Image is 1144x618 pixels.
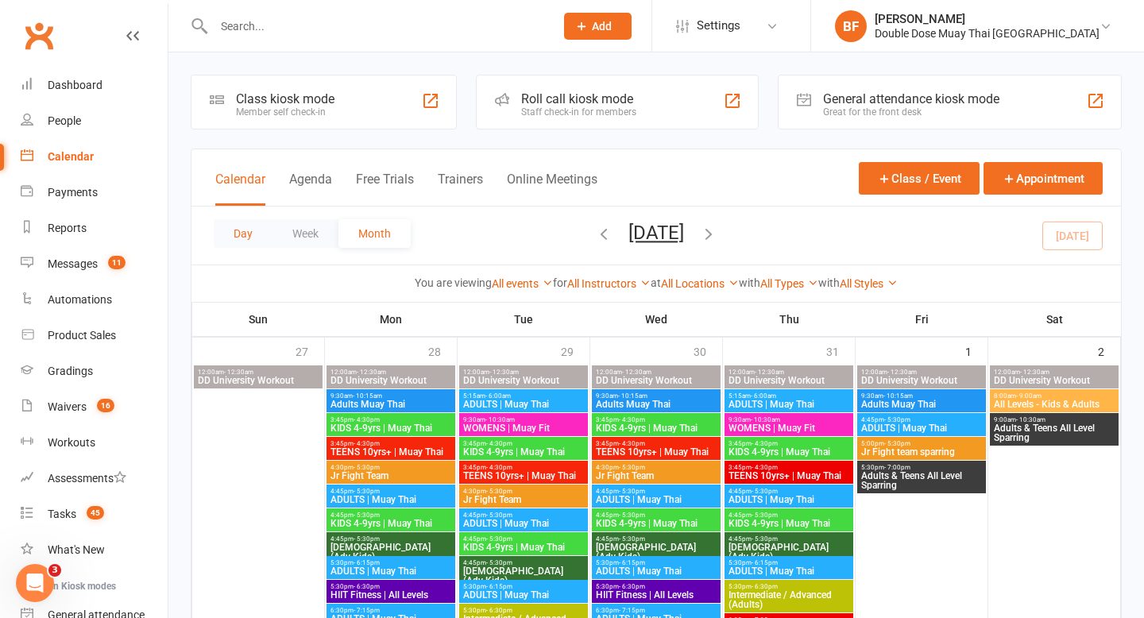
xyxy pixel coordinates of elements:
span: - 5:30pm [619,464,645,471]
span: KIDS 4-9yrs | Muay Thai [462,447,585,457]
span: 4:45pm [728,512,850,519]
span: 3:45pm [462,440,585,447]
span: - 4:30pm [619,416,645,423]
div: [PERSON_NAME] [875,12,1100,26]
strong: with [818,276,840,289]
div: 30 [694,338,722,364]
div: 29 [561,338,589,364]
span: 5:00pm [860,440,983,447]
span: WOMENS | Muay Fit [728,423,850,433]
span: - 5:30pm [486,559,512,566]
span: DD University Workout [993,376,1115,385]
span: - 4:30pm [619,440,645,447]
span: 16 [97,399,114,412]
button: Month [338,219,411,248]
span: - 6:30pm [752,583,778,590]
span: 9:30am [860,392,983,400]
div: Calendar [48,150,94,163]
span: 4:45pm [330,512,452,519]
span: 4:45pm [595,535,717,543]
span: - 7:15pm [354,607,380,614]
div: Payments [48,186,98,199]
button: [DATE] [628,222,684,244]
button: Day [214,219,272,248]
span: ADULTS | Muay Thai [728,566,850,576]
span: 5:30pm [595,559,717,566]
span: 4:45pm [330,535,452,543]
input: Search... [209,15,543,37]
span: - 4:30pm [354,440,380,447]
span: 4:45pm [728,535,850,543]
div: 27 [296,338,324,364]
span: - 6:00am [751,392,776,400]
div: Dashboard [48,79,102,91]
span: 12:00am [728,369,850,376]
span: KIDS 4-9yrs | Muay Thai [330,423,452,433]
span: - 10:15am [883,392,913,400]
div: BF [835,10,867,42]
span: - 6:15pm [619,559,645,566]
span: HIIT Fitness | All Levels [595,590,717,600]
span: 4:45pm [462,512,585,519]
span: DD University Workout [728,376,850,385]
span: Adults Muay Thai [595,400,717,409]
div: Product Sales [48,329,116,342]
span: - 12:30am [622,369,651,376]
span: - 4:30pm [486,440,512,447]
a: Clubworx [19,16,59,56]
span: 4:45pm [860,416,983,423]
span: ADULTS | Muay Thai [728,400,850,409]
span: Jr Fight Team [330,471,452,481]
span: TEENS 10yrs+ | Muay Thai [728,471,850,481]
span: - 5:30pm [752,512,778,519]
span: 3:45pm [330,440,452,447]
span: KIDS 4-9yrs | Muay Thai [330,519,452,528]
span: [DEMOGRAPHIC_DATA] (Adv Kids) [462,566,585,585]
a: Dashboard [21,68,168,103]
span: DD University Workout [462,376,585,385]
span: - 6:30pm [354,583,380,590]
span: 5:15am [462,392,585,400]
div: Reports [48,222,87,234]
a: Reports [21,211,168,246]
div: Member self check-in [236,106,334,118]
a: Automations [21,282,168,318]
span: - 5:30pm [486,535,512,543]
span: KIDS 4-9yrs | Muay Thai [462,543,585,552]
div: Tasks [48,508,76,520]
button: Class / Event [859,162,980,195]
a: Gradings [21,353,168,389]
span: 5:30pm [728,583,850,590]
div: Workouts [48,436,95,449]
span: - 5:30pm [354,464,380,471]
span: - 10:30am [485,416,515,423]
div: Automations [48,293,112,306]
a: People [21,103,168,139]
span: ADULTS | Muay Thai [462,590,585,600]
span: DD University Workout [330,376,452,385]
span: 12:00am [595,369,717,376]
span: Adults & Teens All Level Sparring [860,471,983,490]
span: 6:30pm [595,607,717,614]
span: 12:00am [462,369,585,376]
a: All Types [760,277,818,290]
span: - 5:30pm [619,512,645,519]
th: Fri [856,303,988,336]
th: Sat [988,303,1121,336]
span: - 12:30am [1020,369,1049,376]
span: - 10:30am [1016,416,1045,423]
span: HIIT Fitness | All Levels [330,590,452,600]
span: 3:45pm [595,440,717,447]
div: Waivers [48,400,87,413]
span: ADULTS | Muay Thai [595,495,717,504]
div: 2 [1098,338,1120,364]
span: Adults Muay Thai [860,400,983,409]
span: [DEMOGRAPHIC_DATA] (Adv Kids) [330,543,452,562]
span: - 5:30pm [486,488,512,495]
span: - 5:30pm [619,488,645,495]
a: Payments [21,175,168,211]
span: 3:45pm [330,416,452,423]
span: 3:45pm [595,416,717,423]
div: What's New [48,543,105,556]
span: All Levels - Kids & Adults [993,400,1115,409]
